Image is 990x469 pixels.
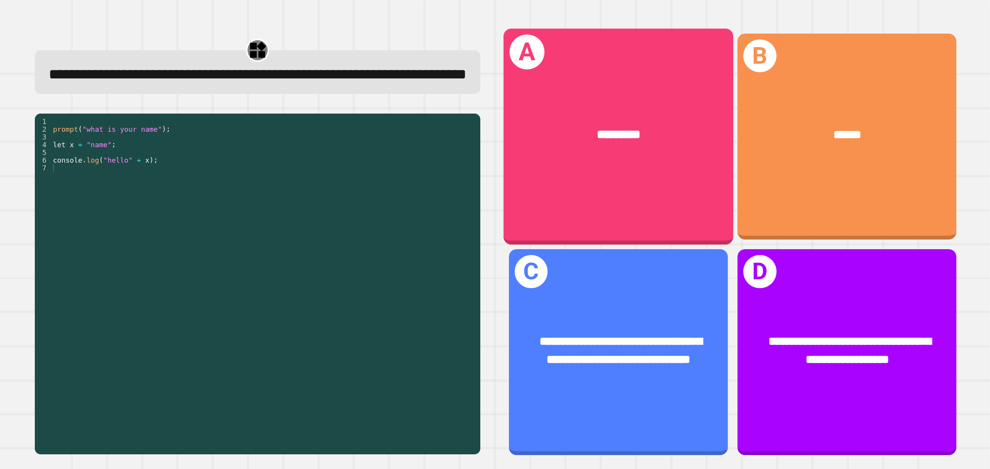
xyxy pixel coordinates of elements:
div: 6 [35,156,51,164]
div: 2 [35,125,51,133]
div: 4 [35,141,51,148]
h1: A [509,34,544,69]
h1: B [743,39,777,73]
h1: C [515,255,548,288]
div: 5 [35,148,51,156]
div: 3 [35,133,51,141]
h1: D [743,255,777,288]
div: 1 [35,117,51,125]
div: 7 [35,164,51,172]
